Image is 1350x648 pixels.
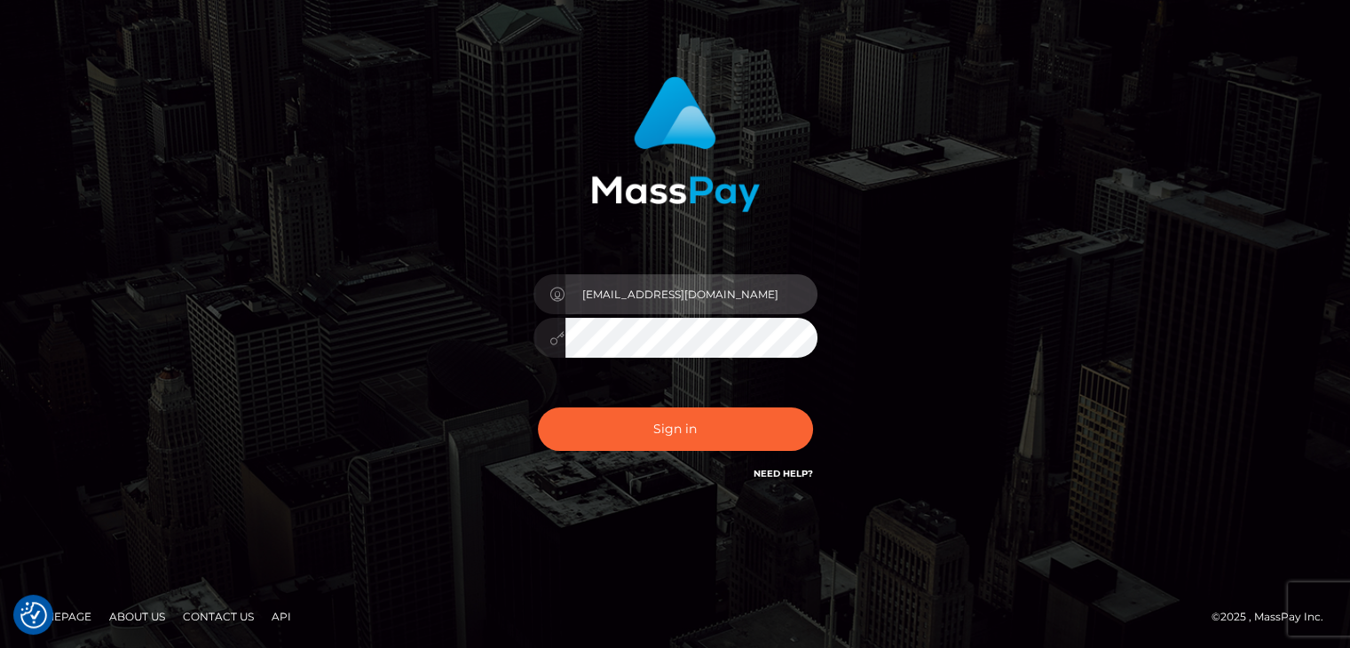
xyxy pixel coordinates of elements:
[264,603,298,630] a: API
[754,468,813,479] a: Need Help?
[102,603,172,630] a: About Us
[176,603,261,630] a: Contact Us
[20,602,47,628] img: Revisit consent button
[20,602,47,628] button: Consent Preferences
[591,76,760,212] img: MassPay Login
[1212,607,1337,627] div: © 2025 , MassPay Inc.
[20,603,99,630] a: Homepage
[538,407,813,451] button: Sign in
[565,274,817,314] input: Username...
